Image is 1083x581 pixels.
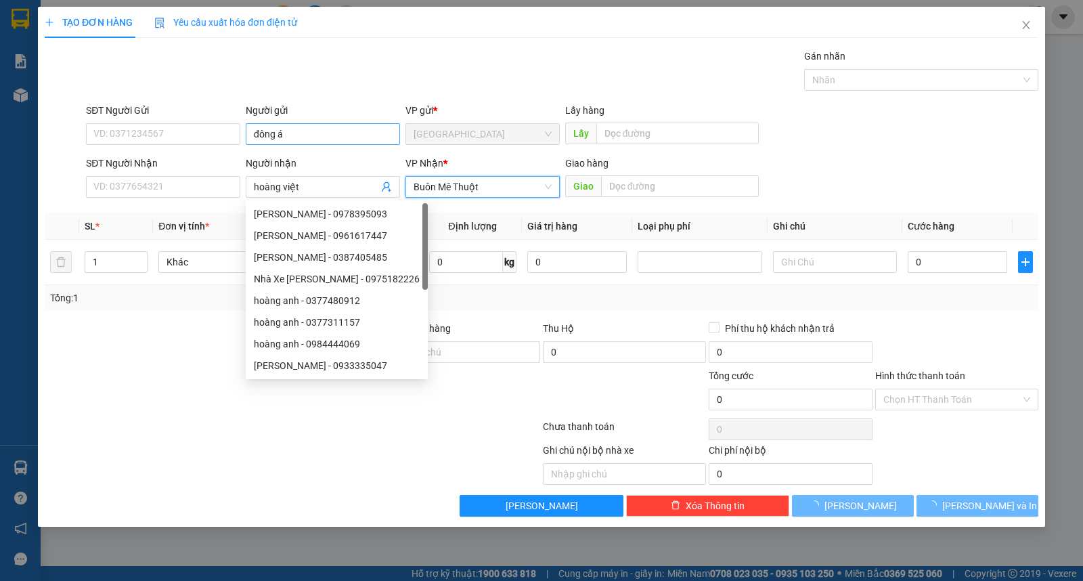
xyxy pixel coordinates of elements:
[50,251,72,273] button: delete
[543,463,706,485] input: Nhập ghi chú
[7,7,196,80] li: [GEOGRAPHIC_DATA]
[449,221,497,232] span: Định lượng
[773,251,898,273] input: Ghi Chú
[824,498,897,513] span: [PERSON_NAME]
[768,213,903,240] th: Ghi chú
[414,124,552,144] span: Sài Gòn
[565,175,601,197] span: Giao
[506,498,578,513] span: [PERSON_NAME]
[158,221,209,232] span: Đơn vị tính
[541,419,707,443] div: Chưa thanh toán
[45,18,54,27] span: plus
[527,221,577,232] span: Giá trị hàng
[414,177,552,197] span: Buôn Mê Thuột
[1019,257,1032,267] span: plus
[45,17,133,28] span: TẠO ĐƠN HÀNG
[503,251,516,273] span: kg
[85,221,95,232] span: SL
[1021,20,1032,30] span: close
[154,17,297,28] span: Yêu cầu xuất hóa đơn điện tử
[294,251,418,273] input: VD: Bàn, Ghế
[405,103,560,118] div: VP gửi
[50,290,419,305] div: Tổng: 1
[804,51,845,62] label: Gán nhãn
[543,443,706,463] div: Ghi chú nội bộ nhà xe
[246,103,400,118] div: Người gửi
[377,341,540,363] input: Ghi chú đơn hàng
[810,500,824,510] span: loading
[1007,7,1045,45] button: Close
[86,156,240,171] div: SĐT Người Nhận
[916,495,1038,517] button: [PERSON_NAME] và In
[709,370,753,381] span: Tổng cước
[565,105,604,116] span: Lấy hàng
[294,221,334,232] span: Tên hàng
[875,370,965,381] label: Hình thức thanh toán
[927,500,942,510] span: loading
[686,498,745,513] span: Xóa Thông tin
[596,123,759,144] input: Dọc đường
[405,158,443,169] span: VP Nhận
[7,7,54,54] img: logo.jpg
[565,123,596,144] span: Lấy
[167,252,275,272] span: Khác
[626,495,789,517] button: deleteXóa Thông tin
[381,181,392,192] span: user-add
[543,323,574,334] span: Thu Hộ
[154,18,165,28] img: icon
[86,103,240,118] div: SĐT Người Gửi
[601,175,759,197] input: Dọc đường
[908,221,954,232] span: Cước hàng
[671,500,680,511] span: delete
[792,495,914,517] button: [PERSON_NAME]
[7,95,93,140] li: VP [GEOGRAPHIC_DATA]
[93,95,180,110] li: VP Buôn Mê Thuột
[460,495,623,517] button: [PERSON_NAME]
[1018,251,1033,273] button: plus
[709,443,872,463] div: Chi phí nội bộ
[377,323,451,334] label: Ghi chú đơn hàng
[565,158,609,169] span: Giao hàng
[527,251,627,273] input: 0
[720,321,840,336] span: Phí thu hộ khách nhận trả
[246,156,400,171] div: Người nhận
[632,213,768,240] th: Loại phụ phí
[942,498,1037,513] span: [PERSON_NAME] và In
